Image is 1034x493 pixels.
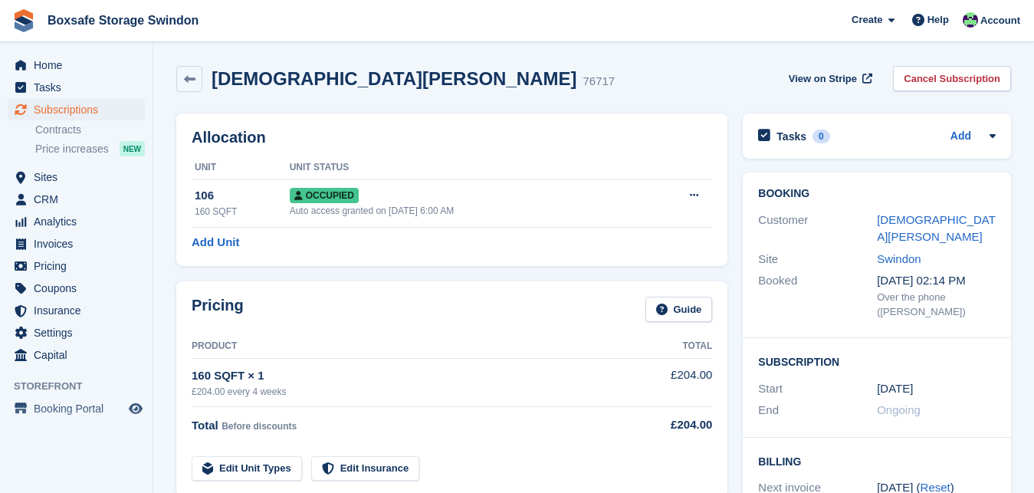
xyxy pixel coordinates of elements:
[783,66,875,91] a: View on Stripe
[34,255,126,277] span: Pricing
[8,233,145,255] a: menu
[8,166,145,188] a: menu
[980,13,1020,28] span: Account
[290,156,644,180] th: Unit Status
[852,12,882,28] span: Create
[8,99,145,120] a: menu
[192,456,302,481] a: Edit Unit Types
[290,188,359,203] span: Occupied
[758,188,996,200] h2: Booking
[927,12,949,28] span: Help
[34,211,126,232] span: Analytics
[812,130,830,143] div: 0
[290,204,644,218] div: Auto access granted on [DATE] 6:00 AM
[877,380,913,398] time: 2025-03-14 01:00:00 UTC
[195,205,290,219] div: 160 SQFT
[8,77,145,98] a: menu
[192,234,239,251] a: Add Unit
[758,212,877,246] div: Customer
[34,166,126,188] span: Sites
[35,140,145,157] a: Price increases NEW
[758,453,996,468] h2: Billing
[8,300,145,321] a: menu
[8,189,145,210] a: menu
[877,252,921,265] a: Swindon
[8,255,145,277] a: menu
[34,99,126,120] span: Subscriptions
[8,322,145,343] a: menu
[12,9,35,32] img: stora-icon-8386f47178a22dfd0bd8f6a31ec36ba5ce8667c1dd55bd0f319d3a0aa187defe.svg
[758,380,877,398] div: Start
[8,211,145,232] a: menu
[192,419,218,432] span: Total
[34,322,126,343] span: Settings
[126,399,145,418] a: Preview store
[222,421,297,432] span: Before discounts
[35,123,145,137] a: Contracts
[311,456,420,481] a: Edit Insurance
[789,71,857,87] span: View on Stripe
[893,66,1011,91] a: Cancel Subscription
[120,141,145,156] div: NEW
[758,402,877,419] div: End
[758,353,996,369] h2: Subscription
[41,8,205,33] a: Boxsafe Storage Swindon
[877,403,921,416] span: Ongoing
[632,358,713,406] td: £204.00
[963,12,978,28] img: Kim Virabi
[34,278,126,299] span: Coupons
[950,128,971,146] a: Add
[877,272,996,290] div: [DATE] 02:14 PM
[8,344,145,366] a: menu
[8,278,145,299] a: menu
[34,398,126,419] span: Booking Portal
[34,300,126,321] span: Insurance
[192,129,712,146] h2: Allocation
[8,54,145,76] a: menu
[34,54,126,76] span: Home
[758,251,877,268] div: Site
[877,290,996,320] div: Over the phone ([PERSON_NAME])
[645,297,713,322] a: Guide
[192,297,244,322] h2: Pricing
[195,187,290,205] div: 106
[14,379,153,394] span: Storefront
[34,77,126,98] span: Tasks
[877,213,996,244] a: [DEMOGRAPHIC_DATA][PERSON_NAME]
[35,142,109,156] span: Price increases
[34,233,126,255] span: Invoices
[212,68,576,89] h2: [DEMOGRAPHIC_DATA][PERSON_NAME]
[758,272,877,320] div: Booked
[192,367,632,385] div: 160 SQFT × 1
[583,73,615,90] div: 76717
[192,385,632,399] div: £204.00 every 4 weeks
[632,416,713,434] div: £204.00
[776,130,806,143] h2: Tasks
[192,334,632,359] th: Product
[34,189,126,210] span: CRM
[632,334,713,359] th: Total
[34,344,126,366] span: Capital
[8,398,145,419] a: menu
[192,156,290,180] th: Unit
